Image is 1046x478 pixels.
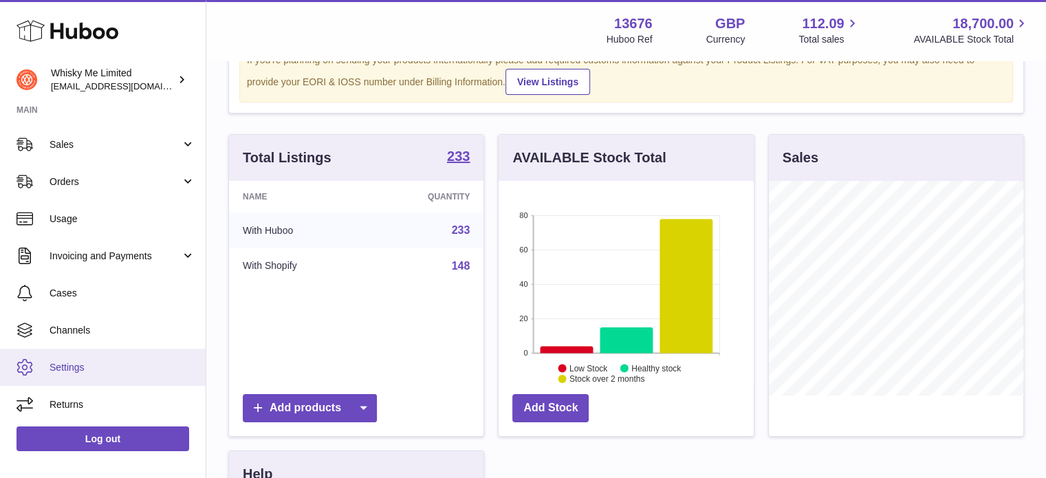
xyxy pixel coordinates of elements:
a: View Listings [505,69,590,95]
text: 40 [520,280,528,288]
text: 0 [524,349,528,357]
th: Quantity [367,181,484,213]
span: Sales [50,138,181,151]
h3: AVAILABLE Stock Total [512,149,666,167]
a: Add products [243,394,377,422]
td: With Huboo [229,213,367,248]
text: Stock over 2 months [569,374,644,384]
span: Usage [50,213,195,226]
span: Cases [50,287,195,300]
strong: GBP [715,14,745,33]
h3: Total Listings [243,149,331,167]
th: Name [229,181,367,213]
text: 20 [520,314,528,323]
a: 233 [447,149,470,166]
text: 80 [520,211,528,219]
span: Orders [50,175,181,188]
a: Log out [17,426,189,451]
strong: 233 [447,149,470,163]
span: 18,700.00 [952,14,1014,33]
td: With Shopify [229,248,367,284]
span: 112.09 [802,14,844,33]
a: 148 [452,260,470,272]
span: Invoicing and Payments [50,250,181,263]
a: 18,700.00 AVAILABLE Stock Total [913,14,1029,46]
h3: Sales [783,149,818,167]
span: Total sales [798,33,860,46]
span: [EMAIL_ADDRESS][DOMAIN_NAME] [51,80,202,91]
span: AVAILABLE Stock Total [913,33,1029,46]
span: Returns [50,398,195,411]
div: If you're planning on sending your products internationally please add required customs informati... [247,54,1005,95]
strong: 13676 [614,14,653,33]
img: orders@whiskyshop.com [17,69,37,90]
a: 233 [452,224,470,236]
a: 112.09 Total sales [798,14,860,46]
div: Huboo Ref [607,33,653,46]
div: Currency [706,33,745,46]
a: Add Stock [512,394,589,422]
text: 60 [520,246,528,254]
text: Healthy stock [631,363,682,373]
span: Channels [50,324,195,337]
text: Low Stock [569,363,608,373]
div: Whisky Me Limited [51,67,175,93]
span: Settings [50,361,195,374]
